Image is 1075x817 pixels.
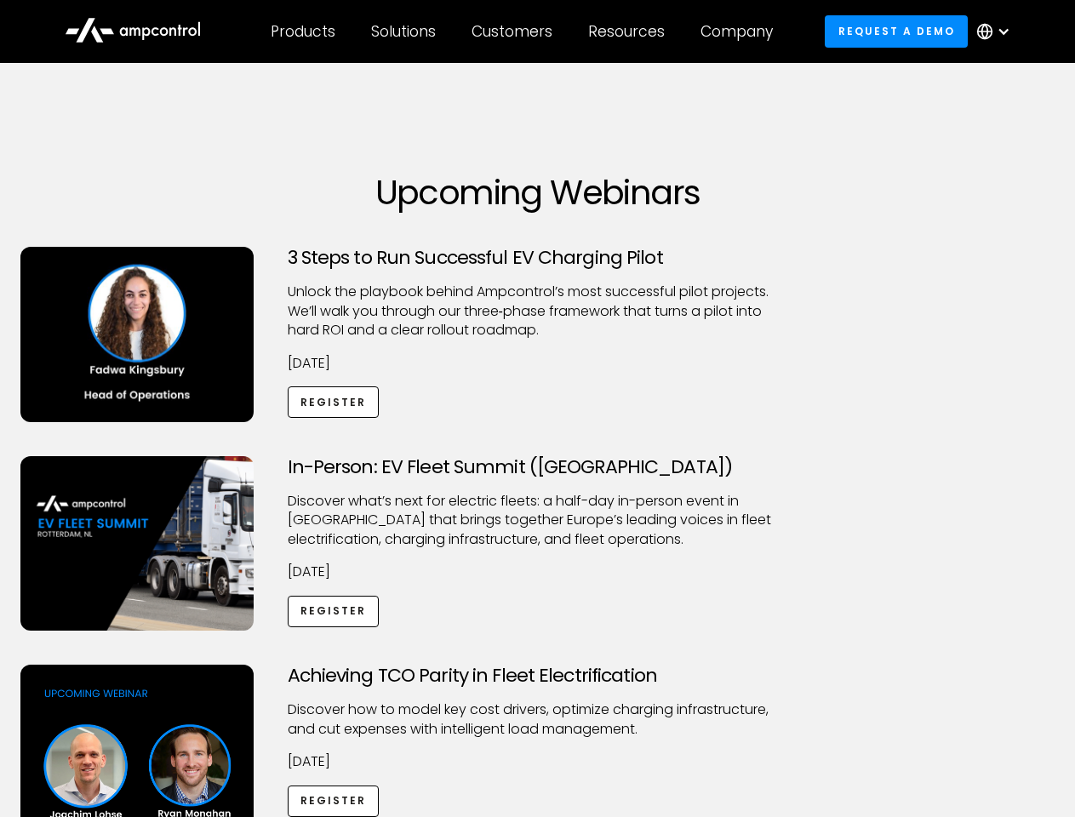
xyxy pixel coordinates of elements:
div: Resources [588,22,665,41]
div: Products [271,22,335,41]
div: Customers [472,22,552,41]
div: Company [700,22,773,41]
div: Solutions [371,22,436,41]
p: Discover how to model key cost drivers, optimize charging infrastructure, and cut expenses with i... [288,700,788,739]
a: Register [288,386,380,418]
h3: 3 Steps to Run Successful EV Charging Pilot [288,247,788,269]
p: [DATE] [288,752,788,771]
h3: In-Person: EV Fleet Summit ([GEOGRAPHIC_DATA]) [288,456,788,478]
p: Unlock the playbook behind Ampcontrol’s most successful pilot projects. We’ll walk you through ou... [288,283,788,340]
a: Register [288,596,380,627]
a: Request a demo [825,15,968,47]
a: Register [288,786,380,817]
p: [DATE] [288,354,788,373]
p: [DATE] [288,563,788,581]
h3: Achieving TCO Parity in Fleet Electrification [288,665,788,687]
h1: Upcoming Webinars [20,172,1055,213]
p: ​Discover what’s next for electric fleets: a half-day in-person event in [GEOGRAPHIC_DATA] that b... [288,492,788,549]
